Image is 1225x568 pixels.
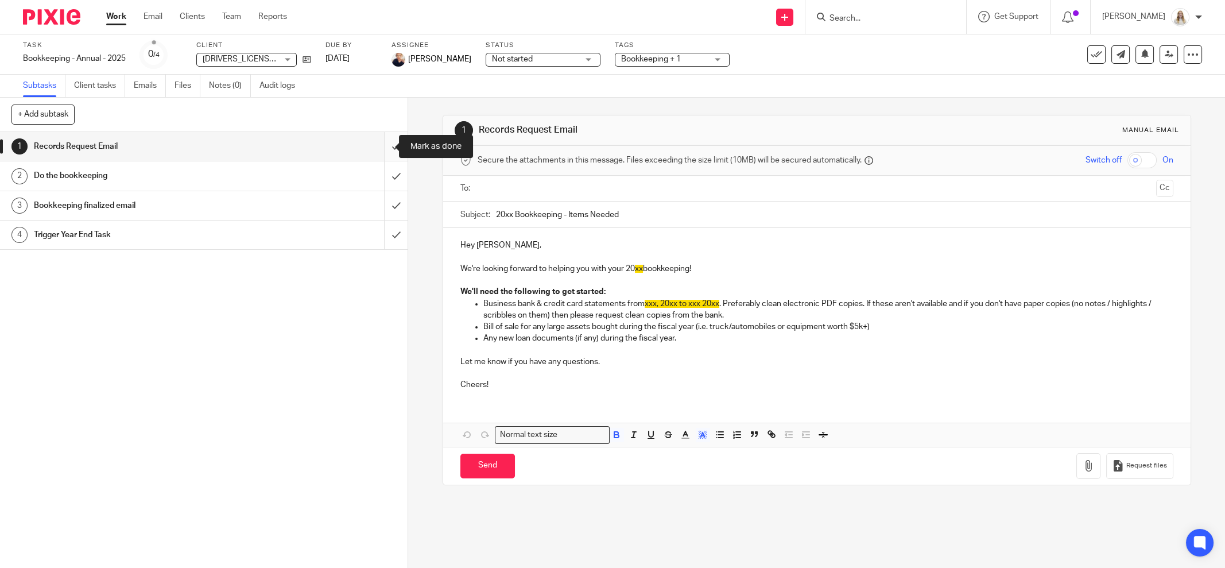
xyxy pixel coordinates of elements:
[222,11,241,22] a: Team
[483,298,1173,322] p: Business bank & credit card statements from . Preferably clean electronic PDF copies. If these ar...
[645,300,719,308] span: xxx, 20xx to xxx 20xx
[828,14,932,24] input: Search
[11,168,28,184] div: 2
[460,288,606,296] strong: We'll need the following to get started:
[34,138,260,155] h1: Records Request Email
[621,55,681,63] span: Bookkeeping + 1
[1156,180,1173,197] button: Cc
[455,121,473,140] div: 1
[34,197,260,214] h1: Bookkeeping finalized email
[144,11,162,22] a: Email
[615,41,730,50] label: Tags
[460,356,1173,368] p: Let me know if you have any questions.
[148,48,160,61] div: 0
[483,333,1173,344] p: Any new loan documents (if any) during the fiscal year.
[325,55,350,63] span: [DATE]
[1086,154,1122,166] span: Switch off
[460,263,1173,275] p: We're looking forward to helping you with your 20 bookkeeping!
[153,52,160,58] small: /4
[258,11,287,22] a: Reports
[23,9,80,25] img: Pixie
[635,265,643,273] span: xx
[1106,453,1173,479] button: Request files
[34,226,260,244] h1: Trigger Year End Task
[196,41,311,50] label: Client
[203,55,388,63] span: [DRIVERS_LICENSE_NUMBER] Alberta Ltd. (Ewasiw)
[34,167,260,184] h1: Do the bookkeeping
[478,154,862,166] span: Secure the attachments in this message. Files exceeding the size limit (10MB) will be secured aut...
[325,41,377,50] label: Due by
[74,75,125,97] a: Client tasks
[460,379,1173,391] p: Cheers!
[492,55,533,63] span: Not started
[106,11,126,22] a: Work
[1126,461,1167,470] span: Request files
[23,53,126,64] div: Bookkeeping - Annual - 2025
[1162,154,1173,166] span: On
[495,426,610,444] div: Search for option
[23,41,126,50] label: Task
[1171,8,1189,26] img: Headshot%2011-2024%20white%20background%20square%202.JPG
[498,429,560,441] span: Normal text size
[408,53,471,65] span: [PERSON_NAME]
[994,13,1038,21] span: Get Support
[460,454,515,478] input: Send
[23,75,65,97] a: Subtasks
[259,75,304,97] a: Audit logs
[460,239,1173,251] p: Hey [PERSON_NAME],
[180,11,205,22] a: Clients
[134,75,166,97] a: Emails
[460,183,473,194] label: To:
[479,124,841,136] h1: Records Request Email
[1122,126,1179,135] div: Manual email
[11,138,28,154] div: 1
[483,321,1173,333] p: Bill of sale for any large assets bought during the fiscal year (i.e. truck/automobiles or equipm...
[175,75,200,97] a: Files
[11,198,28,214] div: 3
[1102,11,1165,22] p: [PERSON_NAME]
[486,41,600,50] label: Status
[11,105,75,124] button: + Add subtask
[391,41,471,50] label: Assignee
[561,429,603,441] input: Search for option
[460,209,490,221] label: Subject:
[11,227,28,243] div: 4
[209,75,251,97] a: Notes (0)
[391,53,405,67] img: unnamed.jpg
